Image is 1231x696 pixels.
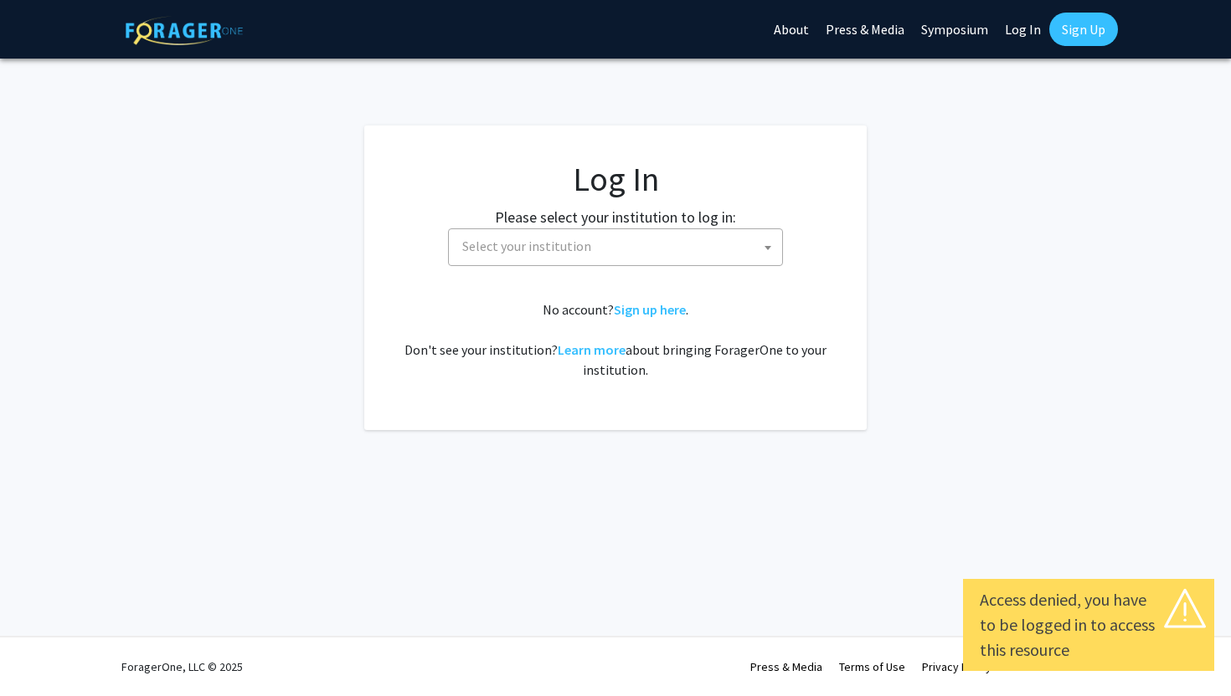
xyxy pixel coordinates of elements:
[398,299,833,380] div: No account? . Don't see your institution? about bringing ForagerOne to your institution.
[839,659,905,674] a: Terms of Use
[922,659,991,674] a: Privacy Policy
[126,16,243,45] img: ForagerOne Logo
[558,341,626,358] a: Learn more about bringing ForagerOne to your institution
[495,206,736,228] label: Please select your institution to log in:
[456,229,782,264] span: Select your institution
[448,228,783,266] span: Select your institution
[614,301,686,318] a: Sign up here
[462,238,591,254] span: Select your institution
[121,637,243,696] div: ForagerOne, LLC © 2025
[398,159,833,199] h1: Log In
[980,587,1198,663] div: Access denied, you have to be logged in to access this resource
[1049,13,1118,46] a: Sign Up
[750,659,822,674] a: Press & Media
